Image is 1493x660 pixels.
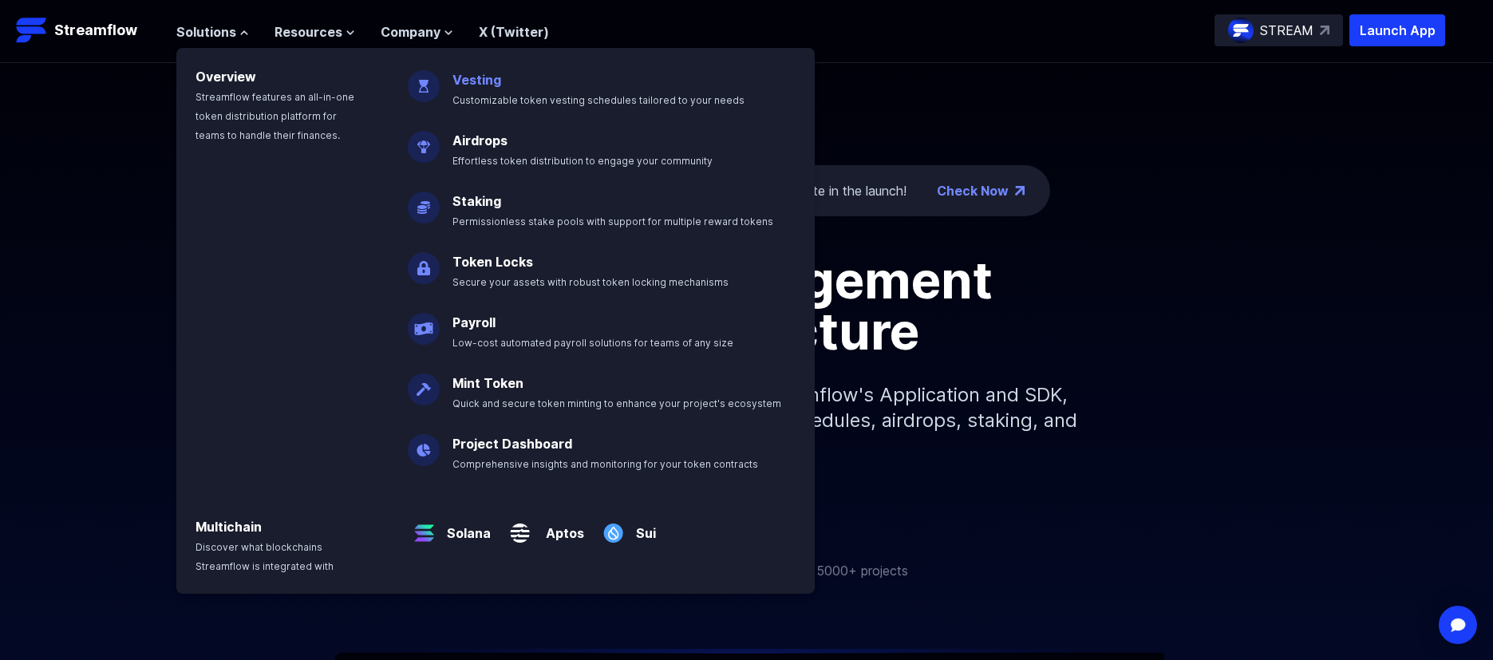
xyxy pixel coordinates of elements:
[1260,21,1313,40] p: STREAM
[937,181,1009,200] a: Check Now
[452,375,523,391] a: Mint Token
[630,511,656,543] a: Sui
[452,132,508,148] a: Airdrops
[452,458,758,470] span: Comprehensive insights and monitoring for your token contracts
[452,337,733,349] span: Low-cost automated payroll solutions for teams of any size
[1320,26,1329,35] img: top-right-arrow.svg
[176,22,249,41] button: Solutions
[54,19,137,41] p: Streamflow
[408,239,440,284] img: Token Locks
[16,14,48,46] img: Streamflow Logo
[452,276,729,288] span: Secure your assets with robust token locking mechanisms
[275,22,355,41] button: Resources
[176,22,236,41] span: Solutions
[1215,14,1343,46] a: STREAM
[452,94,745,106] span: Customizable token vesting schedules tailored to your needs
[408,179,440,223] img: Staking
[504,504,536,549] img: Aptos
[748,561,908,580] p: Trusted by 5000+ projects
[16,14,160,46] a: Streamflow
[408,300,440,345] img: Payroll
[196,91,354,141] span: Streamflow features an all-in-one token distribution platform for teams to handle their finances.
[1015,186,1025,196] img: top-right-arrow.png
[408,361,440,405] img: Mint Token
[408,504,440,549] img: Solana
[408,118,440,163] img: Airdrops
[1349,14,1445,46] button: Launch App
[275,22,342,41] span: Resources
[196,519,262,535] a: Multichain
[452,193,501,209] a: Staking
[452,254,533,270] a: Token Locks
[381,22,440,41] span: Company
[408,57,440,102] img: Vesting
[452,436,572,452] a: Project Dashboard
[440,511,491,543] a: Solana
[479,24,549,40] a: X (Twitter)
[452,155,713,167] span: Effortless token distribution to engage your community
[408,421,440,466] img: Project Dashboard
[597,504,630,549] img: Sui
[1228,18,1254,43] img: streamflow-logo-circle.png
[196,69,256,85] a: Overview
[536,511,584,543] a: Aptos
[381,22,453,41] button: Company
[452,72,501,88] a: Vesting
[452,314,496,330] a: Payroll
[452,397,781,409] span: Quick and secure token minting to enhance your project's ecosystem
[452,215,773,227] span: Permissionless stake pools with support for multiple reward tokens
[196,541,334,572] span: Discover what blockchains Streamflow is integrated with
[1439,606,1477,644] div: Open Intercom Messenger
